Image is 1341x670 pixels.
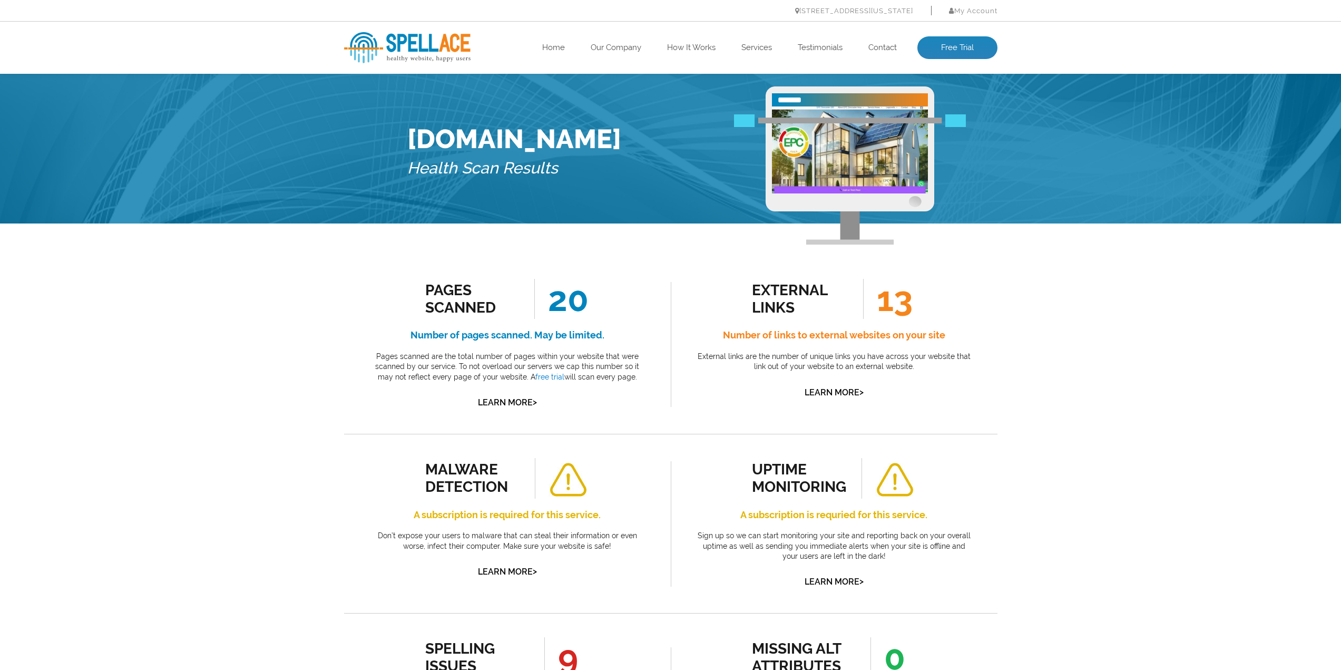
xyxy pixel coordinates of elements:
p: Sign up so we can start monitoring your site and reporting back on your overall uptime as well as... [694,531,974,562]
img: alert [875,463,914,497]
h4: Number of links to external websites on your site [694,327,974,344]
span: > [533,564,537,579]
a: free trial [535,373,564,381]
span: > [533,395,537,410]
div: external links [752,281,847,316]
p: External links are the number of unique links you have across your website that link out of your ... [694,352,974,372]
h4: Number of pages scanned. May be limited. [368,327,647,344]
img: Free Webiste Analysis [734,114,966,127]
span: 20 [534,279,589,319]
div: malware detection [425,461,521,496]
h4: A subscription is required for this service. [368,507,647,523]
p: Pages scanned are the total number of pages within your website that were scanned by our service.... [368,352,647,383]
span: > [859,385,864,400]
a: Learn More> [478,567,537,577]
div: uptime monitoring [752,461,847,496]
h4: A subscription is requried for this service. [694,507,974,523]
a: Learn More> [478,397,537,407]
div: Pages Scanned [425,281,521,316]
span: > [859,574,864,589]
p: Don’t expose your users to malware that can steal their information or even worse, infect their c... [368,531,647,551]
img: Free Webiste Analysis [766,86,934,245]
img: alert [549,463,588,497]
span: 13 [863,279,913,319]
a: Learn More> [805,387,864,397]
img: Free Website Analysis [772,106,928,193]
h5: Health Scan Results [407,154,621,182]
a: Learn More> [805,577,864,587]
h1: [DOMAIN_NAME] [407,123,621,154]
